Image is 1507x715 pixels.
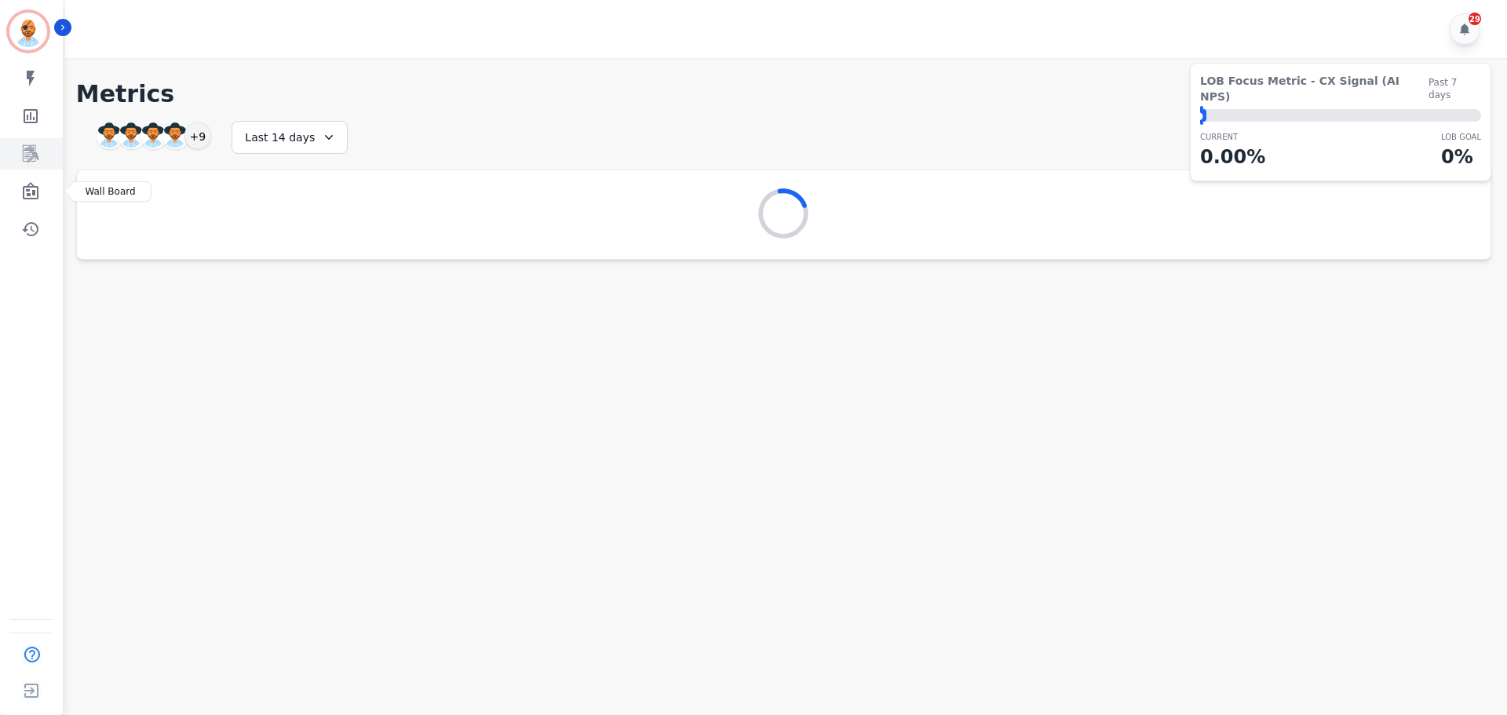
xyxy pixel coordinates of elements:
[184,122,211,149] div: +9
[1200,131,1265,143] p: CURRENT
[9,13,47,50] img: Bordered avatar
[1200,109,1206,122] div: ⬤
[1469,13,1481,25] div: 29
[1200,73,1429,104] span: LOB Focus Metric - CX Signal (AI NPS)
[1441,143,1481,171] p: 0 %
[232,121,348,154] div: Last 14 days
[1200,143,1265,171] p: 0.00 %
[1429,76,1481,101] span: Past 7 days
[1441,131,1481,143] p: LOB Goal
[76,80,1491,108] h1: Metrics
